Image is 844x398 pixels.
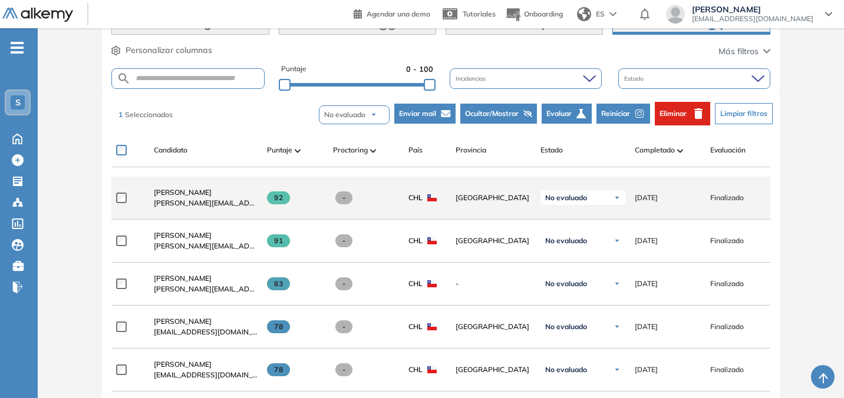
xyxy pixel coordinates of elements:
span: 0 - 100 [406,64,433,75]
a: [PERSON_NAME] [154,316,258,327]
span: Enviar mail [399,108,436,119]
span: - [335,363,352,376]
a: [PERSON_NAME] [154,187,258,198]
span: [DATE] [635,278,658,289]
span: Más filtros [718,45,759,58]
span: Evaluar [546,108,572,119]
a: [PERSON_NAME] [154,230,258,241]
span: Incidencias [456,74,488,83]
span: Onboarding [524,9,563,18]
span: [PERSON_NAME] [692,5,813,14]
span: Estado [540,145,563,155]
span: Agendar una demo [367,9,430,18]
span: Completado [635,145,675,155]
span: 1 [118,110,123,119]
span: País [408,145,423,155]
button: Limpiar filtros [715,103,773,124]
button: Reiniciar [596,104,650,124]
span: [DATE] [635,321,658,332]
span: Estado [624,74,646,83]
span: Ocultar/Mostrar [465,108,519,119]
span: S [15,98,21,107]
button: Onboarding [505,2,563,27]
a: Agendar una demo [354,6,430,20]
span: No evaluado [324,110,365,120]
img: CHL [427,280,437,287]
span: - [335,320,352,333]
span: 83 [267,277,290,290]
img: Ícono de flecha [614,280,621,287]
span: 92 [267,191,290,204]
img: [missing "en.ARROW_ALT" translation] [295,149,301,152]
img: world [577,7,591,21]
button: Personalizar columnas [111,44,212,57]
span: [GEOGRAPHIC_DATA] [456,193,531,203]
span: [DATE] [635,364,658,375]
span: Reiniciar [601,108,630,119]
img: SEARCH_ALT [117,71,131,86]
span: [PERSON_NAME] [154,274,212,283]
img: [missing "en.ARROW_ALT" translation] [370,149,376,152]
span: Finalizado [710,236,744,246]
img: [missing "en.ARROW_ALT" translation] [677,149,683,152]
span: Finalizado [710,278,744,289]
span: 78 [267,363,290,376]
span: Puntaje [267,145,292,155]
span: 78 [267,320,290,333]
span: [PERSON_NAME][EMAIL_ADDRESS][PERSON_NAME][DOMAIN_NAME] [154,198,258,208]
span: 91 [267,234,290,247]
span: No evaluado [545,236,587,246]
span: ES [596,9,605,19]
span: [GEOGRAPHIC_DATA] [456,364,531,375]
img: Ícono de flecha [614,323,621,330]
span: [PERSON_NAME] [154,317,212,326]
span: Evaluación [710,145,746,155]
span: Provincia [456,145,486,155]
div: Incidencias [450,68,602,89]
button: Enviar mail [394,104,456,124]
span: CHL [408,236,423,246]
span: [PERSON_NAME][EMAIL_ADDRESS][DOMAIN_NAME] [154,284,258,294]
img: arrow [370,111,377,118]
span: Finalizado [710,321,744,332]
span: [EMAIL_ADDRESS][DOMAIN_NAME] [154,370,258,380]
button: Evaluar [542,104,592,124]
button: Más filtros [718,45,770,58]
i: - [11,47,24,49]
span: No evaluado [545,365,587,374]
span: - [335,234,352,247]
span: CHL [408,278,423,289]
span: - [456,278,531,289]
span: No evaluado [545,322,587,331]
span: [PERSON_NAME] [154,231,212,240]
span: [PERSON_NAME] [154,360,212,369]
span: Candidato [154,145,187,155]
img: CHL [427,323,437,330]
span: [PERSON_NAME][EMAIL_ADDRESS][PERSON_NAME][DOMAIN_NAME] [154,241,258,251]
img: arrow [609,12,616,16]
button: Eliminar [655,102,710,125]
span: CHL [408,364,423,375]
span: [PERSON_NAME] [154,188,212,197]
span: - [335,277,352,290]
span: No evaluado [545,279,587,288]
span: Proctoring [333,145,368,155]
span: [EMAIL_ADDRESS][DOMAIN_NAME] [154,327,258,337]
img: Logo [2,8,73,22]
span: [DATE] [635,236,658,246]
span: - [335,191,352,204]
span: Tutoriales [463,9,496,18]
span: Seleccionados [125,110,173,119]
img: Ícono de flecha [614,237,621,244]
a: [PERSON_NAME] [154,359,258,370]
img: Ícono de flecha [614,366,621,373]
span: CHL [408,193,423,203]
button: Ocultar/Mostrar [460,104,537,124]
span: Personalizar columnas [126,44,212,57]
img: CHL [427,194,437,201]
span: CHL [408,321,423,332]
span: Finalizado [710,364,744,375]
span: Finalizado [710,193,744,203]
img: Ícono de flecha [614,194,621,201]
span: Eliminar [660,108,687,119]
